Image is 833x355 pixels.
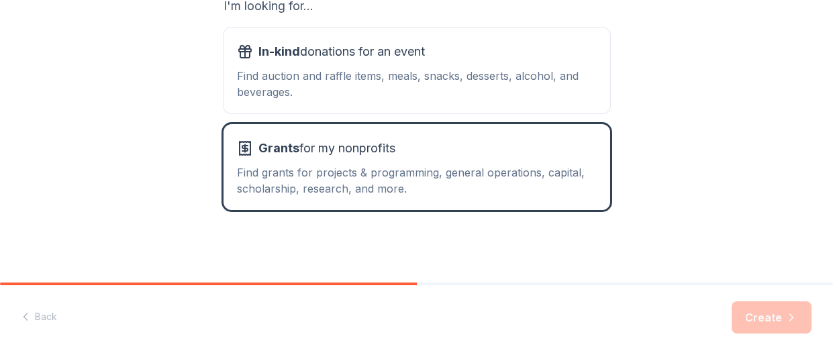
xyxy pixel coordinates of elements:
span: for my nonprofits [258,138,395,159]
button: In-kinddonations for an eventFind auction and raffle items, meals, snacks, desserts, alcohol, and... [224,28,610,113]
span: donations for an event [258,41,425,62]
span: In-kind [258,44,300,58]
div: Find auction and raffle items, meals, snacks, desserts, alcohol, and beverages. [237,68,597,100]
button: Grantsfor my nonprofitsFind grants for projects & programming, general operations, capital, schol... [224,124,610,210]
span: Grants [258,141,299,155]
div: Find grants for projects & programming, general operations, capital, scholarship, research, and m... [237,164,597,197]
